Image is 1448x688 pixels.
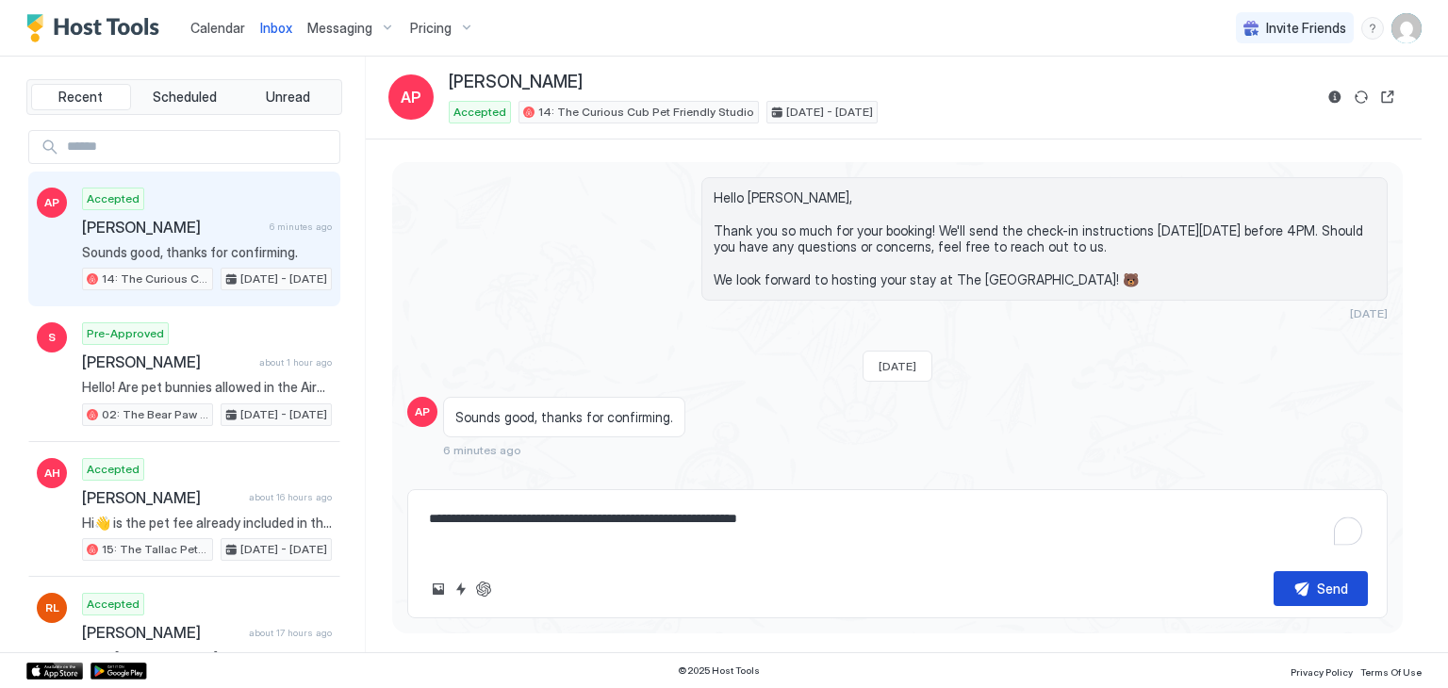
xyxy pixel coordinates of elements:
[87,596,140,613] span: Accepted
[1291,666,1353,678] span: Privacy Policy
[270,221,332,233] span: 6 minutes ago
[260,18,292,38] a: Inbox
[87,461,140,478] span: Accepted
[238,84,337,110] button: Unread
[82,488,241,507] span: [PERSON_NAME]
[48,329,56,346] span: S
[44,465,60,482] span: AH
[31,84,131,110] button: Recent
[153,89,217,106] span: Scheduled
[678,664,760,677] span: © 2025 Host Tools
[1376,86,1399,108] button: Open reservation
[87,325,164,342] span: Pre-Approved
[1324,86,1346,108] button: Reservation information
[455,409,673,426] span: Sounds good, thanks for confirming.
[449,72,583,93] span: [PERSON_NAME]
[135,84,235,110] button: Scheduled
[249,491,332,503] span: about 16 hours ago
[249,627,332,639] span: about 17 hours ago
[415,403,430,420] span: AP
[26,663,83,680] a: App Store
[714,189,1375,288] span: Hello [PERSON_NAME], Thank you so much for your booking! We'll send the check-in instructions [DA...
[401,86,421,108] span: AP
[1266,20,1346,37] span: Invite Friends
[90,663,147,680] a: Google Play Store
[82,623,241,642] span: [PERSON_NAME]
[1350,306,1388,320] span: [DATE]
[190,18,245,38] a: Calendar
[259,356,332,369] span: about 1 hour ago
[443,443,521,457] span: 6 minutes ago
[102,541,208,558] span: 15: The Tallac Pet Friendly Studio
[307,20,372,37] span: Messaging
[453,104,506,121] span: Accepted
[1391,13,1422,43] div: User profile
[1274,571,1368,606] button: Send
[26,14,168,42] a: Host Tools Logo
[879,359,916,373] span: [DATE]
[1291,661,1353,680] a: Privacy Policy
[1360,666,1422,678] span: Terms Of Use
[1361,17,1384,40] div: menu
[45,599,59,616] span: RL
[240,541,327,558] span: [DATE] - [DATE]
[82,649,332,666] span: Hello [PERSON_NAME], Thank you so much for your booking! We'll send the check-in instructions on ...
[538,104,754,121] span: 14: The Curious Cub Pet Friendly Studio
[26,79,342,115] div: tab-group
[240,406,327,423] span: [DATE] - [DATE]
[410,20,452,37] span: Pricing
[190,20,245,36] span: Calendar
[58,89,103,106] span: Recent
[786,104,873,121] span: [DATE] - [DATE]
[427,578,450,600] button: Upload image
[82,379,332,396] span: Hello! Are pet bunnies allowed in the Airbnb?
[1360,661,1422,680] a: Terms Of Use
[260,20,292,36] span: Inbox
[266,89,310,106] span: Unread
[1317,579,1348,598] div: Send
[240,270,327,287] span: [DATE] - [DATE]
[102,406,208,423] span: 02: The Bear Paw Pet Friendly King Studio
[59,131,339,163] input: Input Field
[450,578,472,600] button: Quick reply
[87,190,140,207] span: Accepted
[1350,86,1373,108] button: Sync reservation
[1212,472,1388,498] button: Scheduled Messages
[102,270,208,287] span: 14: The Curious Cub Pet Friendly Studio
[44,194,59,211] span: AP
[82,244,332,261] span: Sounds good, thanks for confirming.
[82,515,332,532] span: Hi👋 is the pet fee already included in this ?
[82,218,262,237] span: [PERSON_NAME]
[427,501,1368,556] textarea: To enrich screen reader interactions, please activate Accessibility in Grammarly extension settings
[82,352,252,371] span: [PERSON_NAME]
[472,578,495,600] button: ChatGPT Auto Reply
